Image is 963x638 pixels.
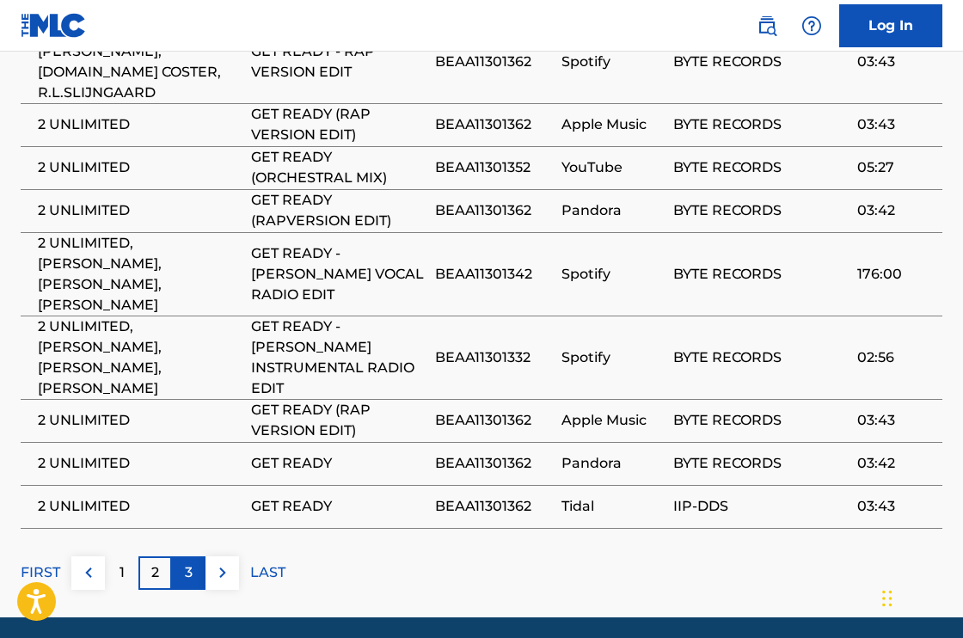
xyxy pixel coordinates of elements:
span: BYTE RECORDS [673,410,849,431]
span: 2 UNLIMITED [38,200,242,221]
span: YouTube [561,157,665,178]
span: IIP-DDS [673,496,849,517]
span: 2 UNLIMITED [38,114,242,135]
span: 03:43 [857,114,934,135]
span: BEAA11301362 [435,52,553,72]
span: 2 UNLIMITED, [PERSON_NAME], [PERSON_NAME], [PERSON_NAME] [38,316,242,399]
span: GET READY - [PERSON_NAME] VOCAL RADIO EDIT [251,243,426,305]
span: BYTE RECORDS [673,453,849,474]
img: right [212,562,233,583]
span: BEAA11301362 [435,200,553,221]
span: BYTE RECORDS [673,200,849,221]
span: Spotify [561,347,665,368]
span: BYTE RECORDS [673,347,849,368]
p: 2 [151,562,159,583]
span: BEAA11301352 [435,157,553,178]
span: 2 UNLIMITED, [PERSON_NAME], [DOMAIN_NAME] COSTER, R.L.SLIJNGAARD [38,21,242,103]
span: 2 UNLIMITED, [PERSON_NAME], [PERSON_NAME], [PERSON_NAME] [38,233,242,316]
span: 03:43 [857,410,934,431]
span: 03:42 [857,200,934,221]
img: help [801,15,822,36]
span: BEAA11301362 [435,496,553,517]
span: GET READY [251,496,426,517]
span: 2 UNLIMITED [38,496,242,517]
span: Pandora [561,453,665,474]
span: BEAA11301342 [435,264,553,285]
span: GET READY - [PERSON_NAME] INSTRUMENTAL RADIO EDIT [251,316,426,399]
div: Drag [882,573,892,624]
span: Spotify [561,264,665,285]
span: Apple Music [561,410,665,431]
span: GET READY (RAP VERSION EDIT) [251,400,426,441]
span: BEAA11301362 [435,410,553,431]
span: Apple Music [561,114,665,135]
img: left [78,562,99,583]
span: 02:56 [857,347,934,368]
span: Pandora [561,200,665,221]
span: GET READY (RAP VERSION EDIT) [251,104,426,145]
a: Public Search [750,9,784,43]
span: Tidal [561,496,665,517]
span: BYTE RECORDS [673,52,849,72]
span: 2 UNLIMITED [38,157,242,178]
p: 1 [120,562,125,583]
span: 03:42 [857,453,934,474]
span: BEAA11301362 [435,453,553,474]
span: 05:27 [857,157,934,178]
span: 03:43 [857,52,934,72]
p: FIRST [21,562,60,583]
span: Spotify [561,52,665,72]
img: MLC Logo [21,13,87,38]
span: BYTE RECORDS [673,264,849,285]
span: GET READY (RAPVERSION EDIT) [251,190,426,231]
span: GET READY - RAP VERSION EDIT [251,41,426,83]
span: 03:43 [857,496,934,517]
p: LAST [250,562,285,583]
span: BEAA11301362 [435,114,553,135]
span: BYTE RECORDS [673,114,849,135]
p: 3 [185,562,193,583]
span: GET READY [251,453,426,474]
span: GET READY (ORCHESTRAL MIX) [251,147,426,188]
span: BEAA11301332 [435,347,553,368]
a: Log In [839,4,942,47]
span: 2 UNLIMITED [38,453,242,474]
span: 176:00 [857,264,934,285]
span: BYTE RECORDS [673,157,849,178]
div: Help [794,9,829,43]
span: 2 UNLIMITED [38,410,242,431]
img: search [757,15,777,36]
iframe: Chat Widget [877,555,963,638]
